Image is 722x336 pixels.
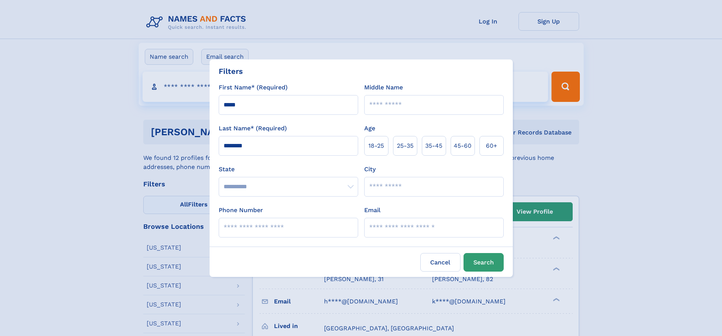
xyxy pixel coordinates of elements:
[219,124,287,133] label: Last Name* (Required)
[397,141,413,150] span: 25‑35
[219,165,358,174] label: State
[219,83,288,92] label: First Name* (Required)
[420,253,460,272] label: Cancel
[486,141,497,150] span: 60+
[364,165,376,174] label: City
[368,141,384,150] span: 18‑25
[219,206,263,215] label: Phone Number
[219,66,243,77] div: Filters
[454,141,471,150] span: 45‑60
[364,83,403,92] label: Middle Name
[464,253,504,272] button: Search
[364,124,375,133] label: Age
[364,206,381,215] label: Email
[425,141,442,150] span: 35‑45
